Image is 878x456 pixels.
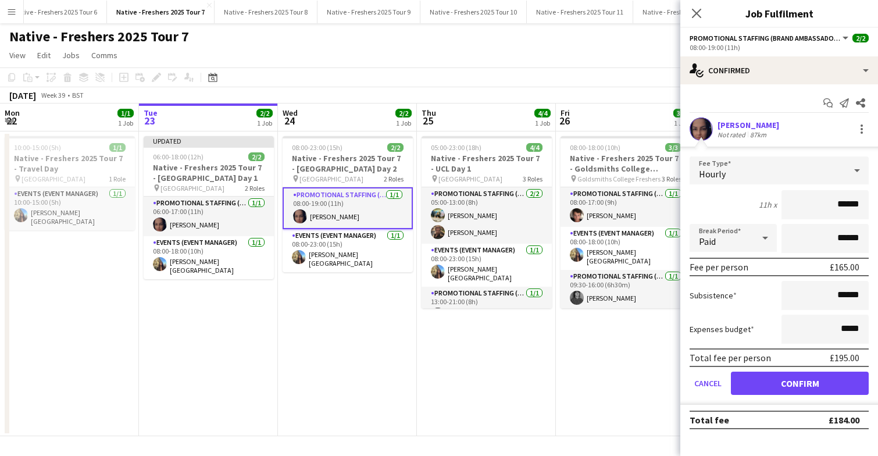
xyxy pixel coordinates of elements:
[561,187,691,227] app-card-role: Promotional Staffing (Brand Ambassadors)1/108:00-17:00 (9h)[PERSON_NAME]
[215,1,317,23] button: Native - Freshers 2025 Tour 8
[144,108,158,118] span: Tue
[690,34,850,42] button: Promotional Staffing (Brand Ambassadors)
[680,6,878,21] h3: Job Fulfilment
[526,143,542,152] span: 4/4
[58,48,84,63] a: Jobs
[422,136,552,308] app-job-card: 05:00-23:00 (18h)4/4Native - Freshers 2025 Tour 7 - UCL Day 1 [GEOGRAPHIC_DATA]3 RolesPromotional...
[665,143,681,152] span: 3/3
[570,143,620,152] span: 08:00-18:00 (10h)
[431,143,481,152] span: 05:00-23:00 (18h)
[9,28,189,45] h1: Native - Freshers 2025 Tour 7
[9,50,26,60] span: View
[674,119,689,127] div: 1 Job
[534,109,551,117] span: 4/4
[699,168,726,180] span: Hourly
[690,261,748,273] div: Fee per person
[561,227,691,270] app-card-role: Events (Event Manager)1/108:00-18:00 (10h)[PERSON_NAME][GEOGRAPHIC_DATA]
[561,108,570,118] span: Fri
[852,34,869,42] span: 2/2
[384,174,404,183] span: 2 Roles
[5,187,135,230] app-card-role: Events (Event Manager)1/110:00-15:00 (5h)[PERSON_NAME][GEOGRAPHIC_DATA]
[317,1,420,23] button: Native - Freshers 2025 Tour 9
[62,50,80,60] span: Jobs
[422,287,552,326] app-card-role: Promotional Staffing (Brand Ambassadors)1/113:00-21:00 (8h)
[283,136,413,272] app-job-card: 08:00-23:00 (15h)2/2Native - Freshers 2025 Tour 7 - [GEOGRAPHIC_DATA] Day 2 [GEOGRAPHIC_DATA]2 Ro...
[4,1,107,23] button: Native - Freshers 2025 Tour 6
[109,174,126,183] span: 1 Role
[22,174,85,183] span: [GEOGRAPHIC_DATA]
[5,153,135,174] h3: Native - Freshers 2025 Tour 7 - Travel Day
[144,136,274,279] app-job-card: Updated06:00-18:00 (12h)2/2Native - Freshers 2025 Tour 7 - [GEOGRAPHIC_DATA] Day 1 [GEOGRAPHIC_DA...
[283,229,413,272] app-card-role: Events (Event Manager)1/108:00-23:00 (15h)[PERSON_NAME][GEOGRAPHIC_DATA]
[422,244,552,287] app-card-role: Events (Event Manager)1/108:00-23:00 (15h)[PERSON_NAME][GEOGRAPHIC_DATA]
[420,114,436,127] span: 25
[33,48,55,63] a: Edit
[292,143,342,152] span: 08:00-23:00 (15h)
[748,130,769,139] div: 87km
[690,352,771,364] div: Total fee per person
[422,187,552,244] app-card-role: Promotional Staffing (Brand Ambassadors)2/205:00-13:00 (8h)[PERSON_NAME][PERSON_NAME]
[438,174,502,183] span: [GEOGRAPHIC_DATA]
[561,270,691,309] app-card-role: Promotional Staffing (Brand Ambassadors)1/109:30-16:00 (6h30m)[PERSON_NAME]
[690,414,729,426] div: Total fee
[830,352,859,364] div: £195.00
[37,50,51,60] span: Edit
[248,152,265,161] span: 2/2
[422,153,552,174] h3: Native - Freshers 2025 Tour 7 - UCL Day 1
[561,136,691,308] app-job-card: 08:00-18:00 (10h)3/3Native - Freshers 2025 Tour 7 - Goldsmiths College Freshers Day 1 Goldsmiths ...
[91,50,117,60] span: Comms
[256,109,273,117] span: 2/2
[561,153,691,174] h3: Native - Freshers 2025 Tour 7 - Goldsmiths College Freshers Day 1
[144,197,274,236] app-card-role: Promotional Staffing (Brand Ambassadors)1/106:00-17:00 (11h)[PERSON_NAME]
[690,372,726,395] button: Cancel
[673,109,690,117] span: 3/3
[420,1,527,23] button: Native - Freshers 2025 Tour 10
[535,119,550,127] div: 1 Job
[153,152,204,161] span: 06:00-18:00 (12h)
[718,130,748,139] div: Not rated
[662,174,681,183] span: 3 Roles
[422,108,436,118] span: Thu
[759,199,777,210] div: 11h x
[523,174,542,183] span: 3 Roles
[299,174,363,183] span: [GEOGRAPHIC_DATA]
[144,236,274,279] app-card-role: Events (Event Manager)1/108:00-18:00 (10h)[PERSON_NAME][GEOGRAPHIC_DATA]
[690,290,737,301] label: Subsistence
[387,143,404,152] span: 2/2
[38,91,67,99] span: Week 39
[5,48,30,63] a: View
[690,324,754,334] label: Expenses budget
[5,136,135,230] app-job-card: 10:00-15:00 (5h)1/1Native - Freshers 2025 Tour 7 - Travel Day [GEOGRAPHIC_DATA]1 RoleEvents (Even...
[109,143,126,152] span: 1/1
[160,184,224,193] span: [GEOGRAPHIC_DATA]
[633,1,740,23] button: Native - Freshers 2025 Tour 12
[9,90,36,101] div: [DATE]
[142,114,158,127] span: 23
[283,153,413,174] h3: Native - Freshers 2025 Tour 7 - [GEOGRAPHIC_DATA] Day 2
[14,143,61,152] span: 10:00-15:00 (5h)
[281,114,298,127] span: 24
[577,174,661,183] span: Goldsmiths College Freshers
[118,119,133,127] div: 1 Job
[5,108,20,118] span: Mon
[283,187,413,229] app-card-role: Promotional Staffing (Brand Ambassadors)1/108:00-19:00 (11h)[PERSON_NAME]
[680,56,878,84] div: Confirmed
[144,136,274,145] div: Updated
[718,120,779,130] div: [PERSON_NAME]
[144,162,274,183] h3: Native - Freshers 2025 Tour 7 - [GEOGRAPHIC_DATA] Day 1
[257,119,272,127] div: 1 Job
[527,1,633,23] button: Native - Freshers 2025 Tour 11
[395,109,412,117] span: 2/2
[87,48,122,63] a: Comms
[396,119,411,127] div: 1 Job
[690,43,869,52] div: 08:00-19:00 (11h)
[117,109,134,117] span: 1/1
[829,414,859,426] div: £184.00
[72,91,84,99] div: BST
[830,261,859,273] div: £165.00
